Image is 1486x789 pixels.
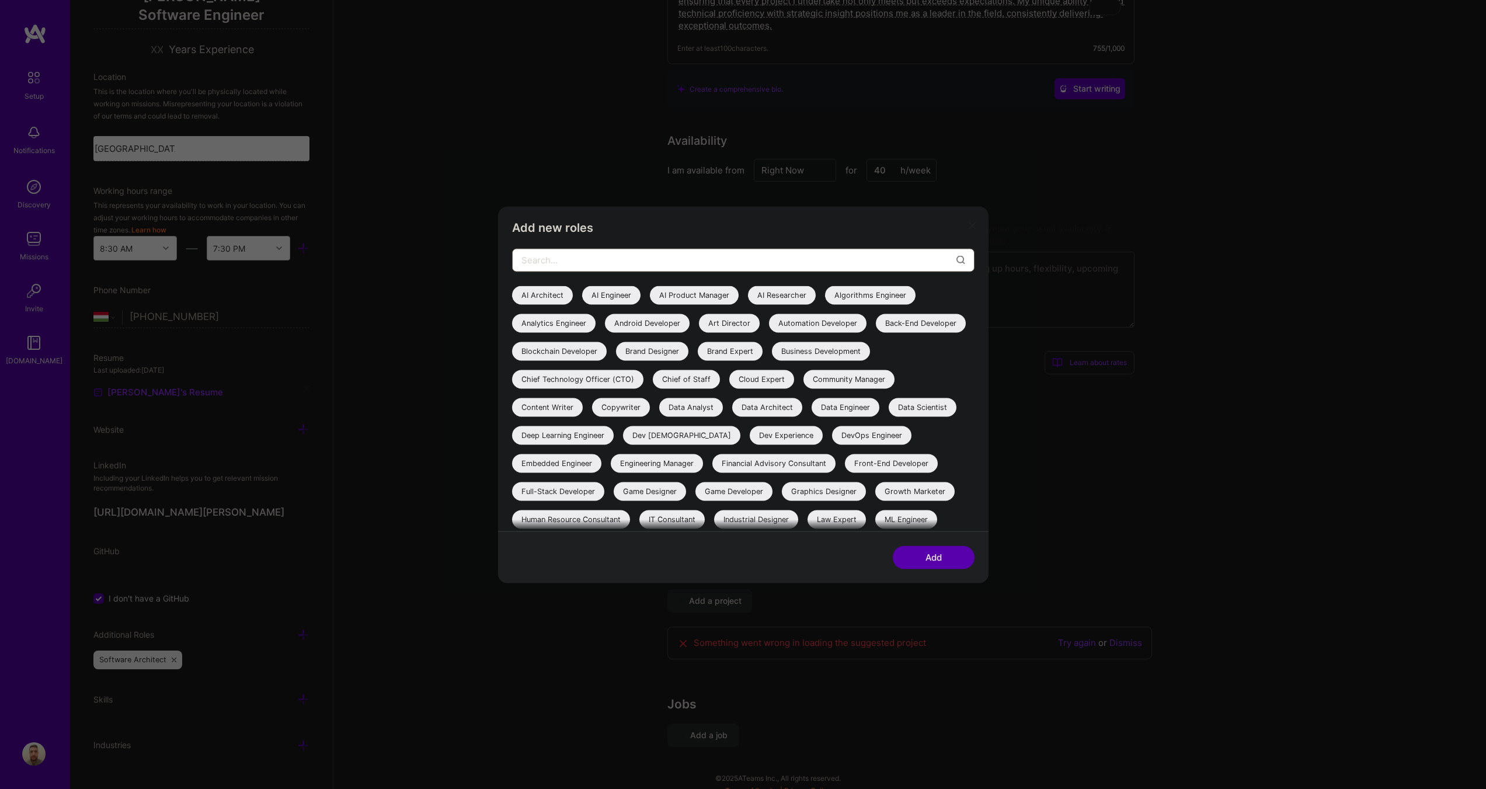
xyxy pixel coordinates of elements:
[582,286,641,304] div: AI Engineer
[623,426,740,444] div: Dev [DEMOGRAPHIC_DATA]
[611,454,703,472] div: Engineering Manager
[512,454,601,472] div: Embedded Engineer
[750,426,823,444] div: Dev Experience
[808,510,866,529] div: Law Expert
[498,206,989,583] div: modal
[512,398,583,416] div: Content Writer
[769,314,866,332] div: Automation Developer
[699,314,760,332] div: Art Director
[639,510,705,529] div: IT Consultant
[512,482,604,500] div: Full-Stack Developer
[616,342,688,360] div: Brand Designer
[695,482,772,500] div: Game Developer
[729,370,794,388] div: Cloud Expert
[605,314,690,332] div: Android Developer
[772,342,870,360] div: Business Development
[512,286,573,304] div: AI Architect
[512,342,607,360] div: Blockchain Developer
[512,426,614,444] div: Deep Learning Engineer
[832,426,911,444] div: DevOps Engineer
[893,545,975,569] button: Add
[969,223,976,230] i: icon Close
[650,286,739,304] div: AI Product Manager
[732,398,802,416] div: Data Architect
[803,370,895,388] div: Community Manager
[659,398,723,416] div: Data Analyst
[592,398,650,416] div: Copywriter
[748,286,816,304] div: AI Researcher
[782,482,866,500] div: Graphics Designer
[875,482,955,500] div: Growth Marketer
[712,454,836,472] div: Financial Advisory Consultant
[512,314,596,332] div: Analytics Engineer
[845,454,938,472] div: Front-End Developer
[875,510,937,529] div: ML Engineer
[698,342,763,360] div: Brand Expert
[614,482,686,500] div: Game Designer
[512,510,630,529] div: Human Resource Consultant
[521,245,956,275] input: Search...
[876,314,966,332] div: Back-End Developer
[812,398,879,416] div: Data Engineer
[956,256,965,265] i: icon Search
[512,220,975,234] h3: Add new roles
[825,286,916,304] div: Algorithms Engineer
[512,370,643,388] div: Chief Technology Officer (CTO)
[889,398,956,416] div: Data Scientist
[653,370,720,388] div: Chief of Staff
[714,510,798,529] div: Industrial Designer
